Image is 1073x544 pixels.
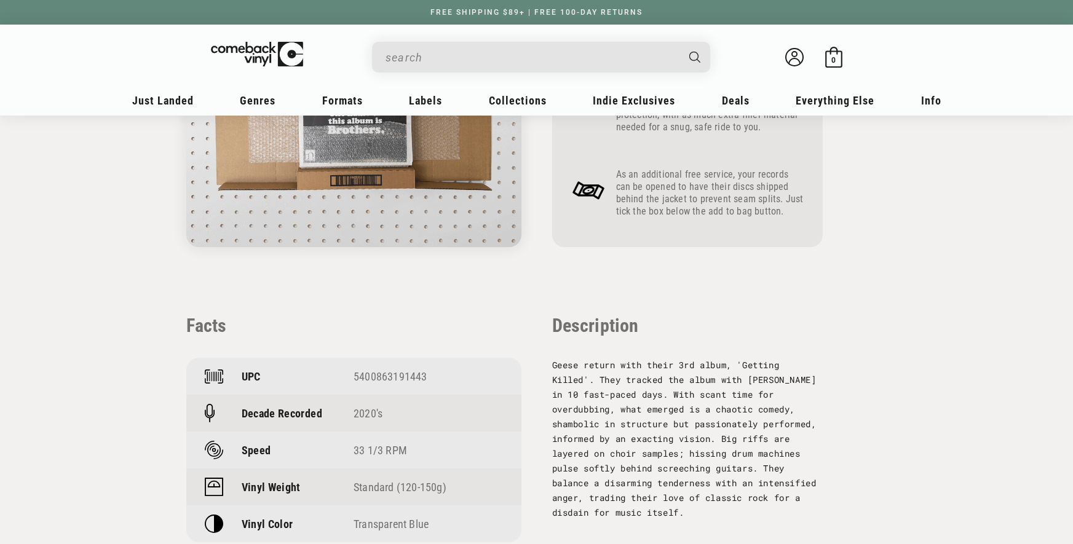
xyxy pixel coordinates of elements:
[354,407,382,420] a: 2020's
[240,94,275,107] span: Genres
[372,42,710,73] div: Search
[354,444,407,457] a: 33 1/3 RPM
[186,315,521,336] p: Facts
[354,518,429,530] span: Transparent Blue
[722,94,750,107] span: Deals
[571,173,606,208] img: Frame_4_2.png
[322,94,363,107] span: Formats
[354,481,446,494] a: Standard (120-150g)
[418,8,655,17] a: FREE SHIPPING $89+ | FREE 100-DAY RETURNS
[386,45,677,70] input: When autocomplete results are available use up and down arrows to review and enter to select
[678,42,711,73] button: Search
[354,370,503,383] div: 5400863191443
[409,94,442,107] span: Labels
[242,518,293,530] p: Vinyl Color
[489,94,547,107] span: Collections
[593,94,675,107] span: Indie Exclusives
[132,94,194,107] span: Just Landed
[242,407,322,420] p: Decade Recorded
[242,370,261,383] p: UPC
[921,94,941,107] span: Info
[242,481,301,494] p: Vinyl Weight
[242,444,271,457] p: Speed
[552,315,823,336] p: Description
[831,55,836,65] span: 0
[616,168,804,218] p: As an additional free service, your records can be opened to have their discs shipped behind the ...
[552,358,823,520] p: Geese return with their 3rd album, 'Getting Killed'. They tracked the album with [PERSON_NAME] in...
[796,94,874,107] span: Everything Else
